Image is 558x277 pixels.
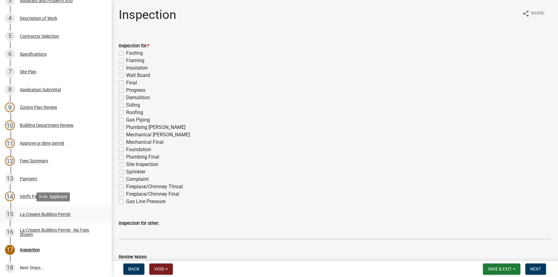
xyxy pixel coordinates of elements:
label: Complaint [126,176,149,183]
label: Framing [126,57,144,64]
i: share [522,10,530,17]
span: Next [530,266,541,271]
button: Next [525,263,546,275]
label: Wall Board [126,72,150,79]
label: Final [126,79,137,87]
label: Siding [126,101,140,109]
div: Building Department Review [20,123,74,127]
span: Back [128,266,139,271]
div: Specifications [20,52,47,56]
span: Save & Exit [488,266,512,271]
div: 10 [5,120,15,130]
button: Void [149,263,173,275]
div: 5 [5,31,15,41]
div: 9 [5,102,15,112]
div: Zoning Plan Review [20,105,57,109]
label: Mechanical [PERSON_NAME] [126,131,190,138]
div: Contractor Selection [20,34,59,38]
label: Sprinkler [126,168,145,176]
button: shareShare [517,7,549,19]
label: Footing [126,49,143,57]
label: Demolition [126,94,150,101]
label: Inspection for other: [119,221,159,226]
label: Fireplace/Chimney Final [126,190,179,198]
div: La Cresent Building Permit - No Fees Shown [20,228,101,237]
div: Site Plan [20,70,36,74]
div: Description of Work [20,16,57,20]
label: Progress [126,87,145,94]
div: 16 [5,227,15,237]
label: Site Inspection [126,161,158,168]
label: Roofing [126,109,143,116]
label: Review Notes: [119,255,147,259]
label: Gas Line Pressure [126,198,165,205]
div: 7 [5,67,15,77]
div: 11 [5,138,15,148]
div: La Cresent Building Permit [20,212,70,216]
label: Plumbing Final [126,153,159,161]
div: 15 [5,209,15,219]
label: Foundation [126,146,151,153]
div: 8 [5,85,15,95]
div: 6 [5,49,15,59]
div: Verify Payment [20,194,49,198]
div: 13 [5,174,15,184]
div: Approve or deny permit [20,141,64,145]
label: Mechanical Final [126,138,164,146]
div: 18 [5,263,15,273]
button: Back [123,263,144,275]
label: Inspection for: [119,44,149,48]
div: Role: Applicant [36,192,70,201]
div: 12 [5,156,15,166]
div: 14 [5,191,15,201]
div: 17 [5,245,15,255]
label: Fireplace/Chimney Throat [126,183,183,190]
label: Gas Piping [126,116,150,124]
div: Payment [20,177,37,181]
div: Application Submittal [20,87,61,92]
div: Inspection [20,248,40,252]
button: Save & Exit [483,263,520,275]
span: Share [531,10,544,17]
h1: Inspection [119,7,176,22]
div: 4 [5,13,15,23]
div: Fees Summary [20,159,48,163]
label: Insulation [126,64,148,72]
label: Plumbing [PERSON_NAME] [126,124,185,131]
span: Void [154,266,164,271]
